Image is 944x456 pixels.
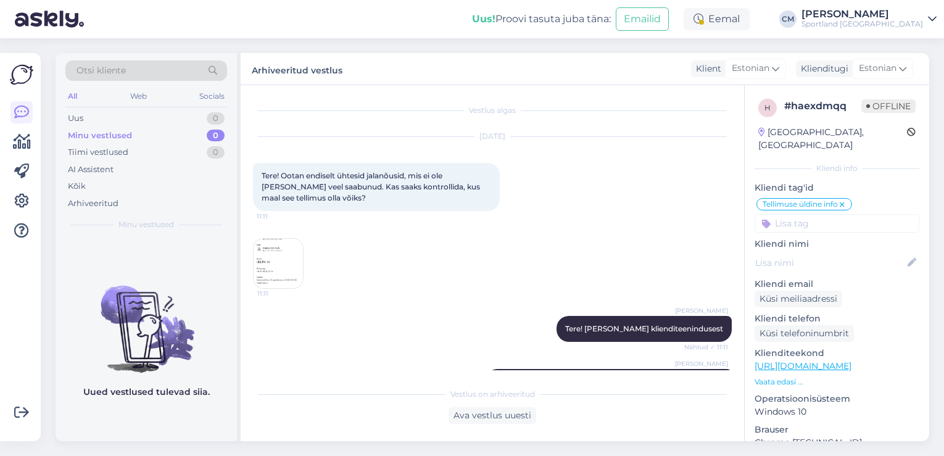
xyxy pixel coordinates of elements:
[257,212,303,221] span: 11:11
[755,312,919,325] p: Kliendi telefon
[68,146,128,159] div: Tiimi vestlused
[254,239,303,288] img: Attachment
[755,291,842,307] div: Küsi meiliaadressi
[755,325,854,342] div: Küsi telefoninumbrit
[796,62,848,75] div: Klienditugi
[10,63,33,86] img: Askly Logo
[128,88,149,104] div: Web
[755,256,905,270] input: Lisa nimi
[764,103,771,112] span: h
[83,386,210,399] p: Uued vestlused tulevad siia.
[118,219,174,230] span: Minu vestlused
[68,164,114,176] div: AI Assistent
[758,126,907,152] div: [GEOGRAPHIC_DATA], [GEOGRAPHIC_DATA]
[56,263,237,375] img: No chats
[450,389,535,400] span: Vestlus on arhiveeritud
[755,278,919,291] p: Kliendi email
[732,62,769,75] span: Estonian
[207,112,225,125] div: 0
[68,112,83,125] div: Uus
[68,180,86,193] div: Kõik
[197,88,227,104] div: Socials
[801,9,937,29] a: [PERSON_NAME]Sportland [GEOGRAPHIC_DATA]
[207,146,225,159] div: 0
[682,342,728,352] span: Nähtud ✓ 11:11
[801,9,923,19] div: [PERSON_NAME]
[77,64,126,77] span: Otsi kliente
[252,60,342,77] label: Arhiveeritud vestlus
[565,324,723,333] span: Tere! [PERSON_NAME] klienditeenindusest
[253,131,732,142] div: [DATE]
[68,197,118,210] div: Arhiveeritud
[675,359,728,368] span: [PERSON_NAME]
[207,130,225,142] div: 0
[691,62,721,75] div: Klient
[801,19,923,29] div: Sportland [GEOGRAPHIC_DATA]
[755,181,919,194] p: Kliendi tag'id
[859,62,896,75] span: Estonian
[675,306,728,315] span: [PERSON_NAME]
[755,436,919,449] p: Chrome [TECHNICAL_ID]
[472,13,495,25] b: Uus!
[779,10,797,28] div: CM
[755,347,919,360] p: Klienditeekond
[755,423,919,436] p: Brauser
[755,238,919,251] p: Kliendi nimi
[755,163,919,174] div: Kliendi info
[755,360,851,371] a: [URL][DOMAIN_NAME]
[763,201,838,208] span: Tellimuse üldine info
[861,99,916,113] span: Offline
[68,130,132,142] div: Minu vestlused
[262,171,482,202] span: Tere! Ootan endiselt ühtesid jalanõusid, mis ei ole [PERSON_NAME] veel saabunud. Kas saaks kontro...
[755,405,919,418] p: Windows 10
[755,392,919,405] p: Operatsioonisüsteem
[65,88,80,104] div: All
[755,376,919,388] p: Vaata edasi ...
[784,99,861,114] div: # haexdmqq
[616,7,669,31] button: Emailid
[257,289,304,298] span: 11:11
[755,214,919,233] input: Lisa tag
[449,407,536,424] div: Ava vestlus uuesti
[684,8,750,30] div: Eemal
[472,12,611,27] div: Proovi tasuta juba täna:
[253,105,732,116] div: Vestlus algas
